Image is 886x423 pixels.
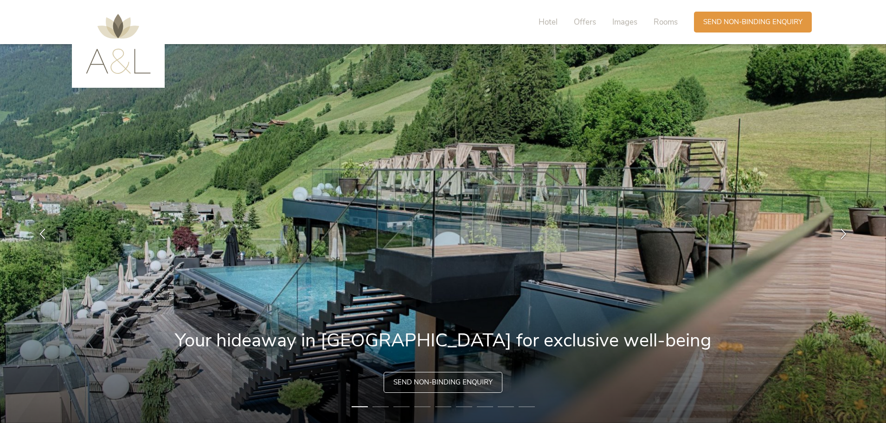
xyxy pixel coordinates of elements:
span: Hotel [539,17,558,27]
span: Images [612,17,637,27]
span: Send non-binding enquiry [703,17,803,27]
span: Rooms [654,17,678,27]
span: Offers [574,17,596,27]
img: AMONTI & LUNARIS Wellnessresort [86,14,151,74]
span: Send non-binding enquiry [393,377,493,387]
